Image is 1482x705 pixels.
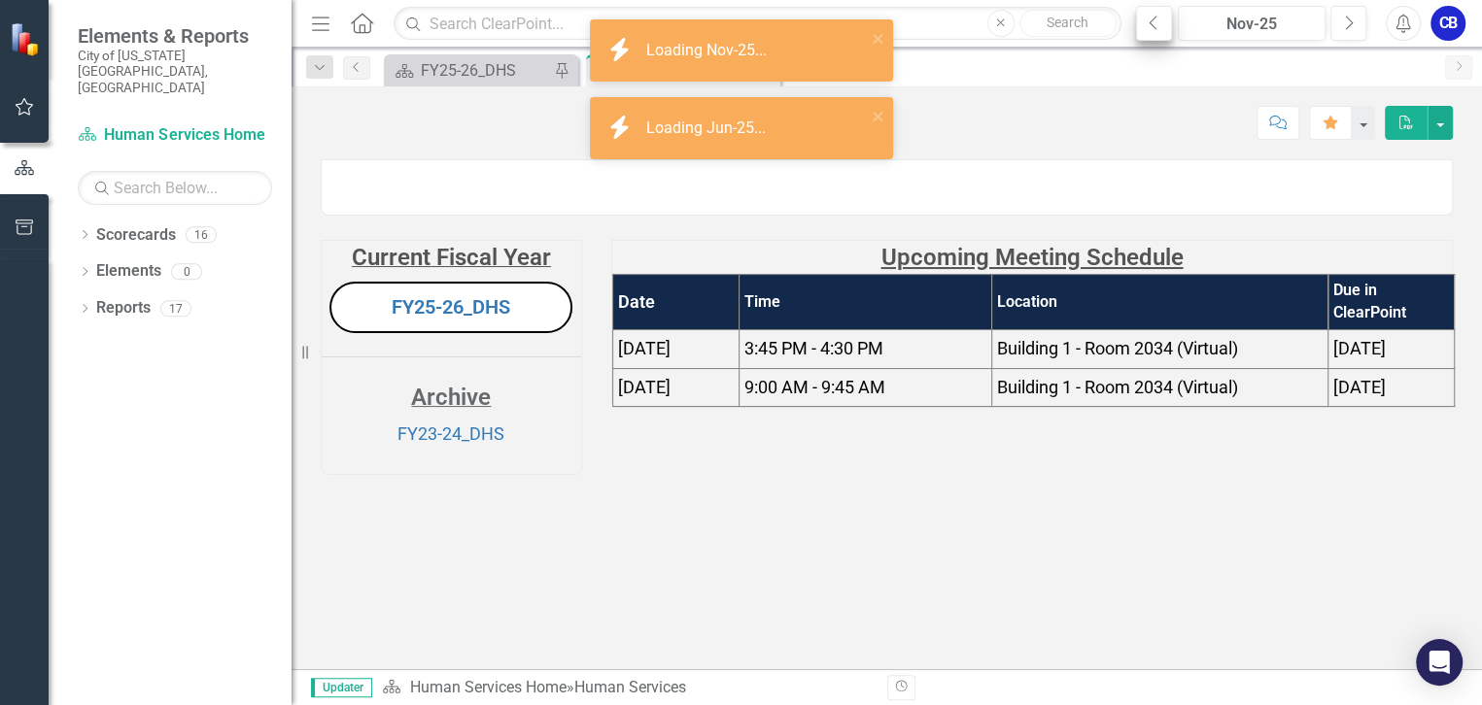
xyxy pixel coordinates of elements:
div: » [382,677,872,699]
div: Loading Jun-25... [646,117,771,140]
a: Reports [96,297,151,319]
span: [DATE] [1333,377,1386,397]
button: FY25-26_DHS [329,282,572,333]
a: Human Services Home [78,124,272,147]
div: 16 [186,226,217,243]
img: ClearPoint Strategy [10,21,44,55]
span: 3:45 PM - 4:30 PM [744,338,883,358]
strong: Location [997,292,1057,311]
button: Nov-25 [1178,6,1327,41]
a: Human Services Home [409,678,566,696]
span: [DATE] [618,338,671,358]
button: Search [1019,10,1117,37]
button: close [872,105,885,127]
span: Elements & Reports [78,24,272,48]
div: Open Intercom Messenger [1416,639,1463,686]
a: FY25-26_DHS [392,295,510,319]
div: Nov-25 [1185,13,1320,36]
a: FY23-24_DHS [397,423,504,444]
span: [DATE] [618,377,671,397]
span: Updater [311,678,372,697]
a: FY25-26_DHS [389,58,549,83]
div: Human Services [573,678,685,696]
div: 17 [160,300,191,317]
small: City of [US_STATE][GEOGRAPHIC_DATA], [GEOGRAPHIC_DATA] [78,48,272,95]
strong: Due in ClearPoint [1333,281,1406,321]
button: close [872,27,885,50]
span: Search [1047,15,1088,30]
strong: Upcoming Meeting Schedule [880,244,1183,271]
strong: Archive [411,384,491,411]
span: Building 1 - Room 2034 (Virtual) [997,377,1238,397]
div: Loading Nov-25... [646,40,772,62]
div: 0 [171,263,202,280]
strong: Current Fiscal Year [352,244,551,271]
input: Search Below... [78,171,272,205]
strong: Date [618,291,655,312]
span: Building 1 - Room 2034 (Virtual) [997,338,1238,358]
strong: Time [744,292,780,311]
div: FY25-26_DHS [421,58,549,83]
span: [DATE] [1333,338,1386,358]
a: Elements [96,260,161,283]
a: Scorecards [96,224,176,247]
span: 9:00 AM - 9:45 AM [744,377,885,397]
input: Search ClearPoint... [394,7,1120,41]
button: CB [1430,6,1465,41]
